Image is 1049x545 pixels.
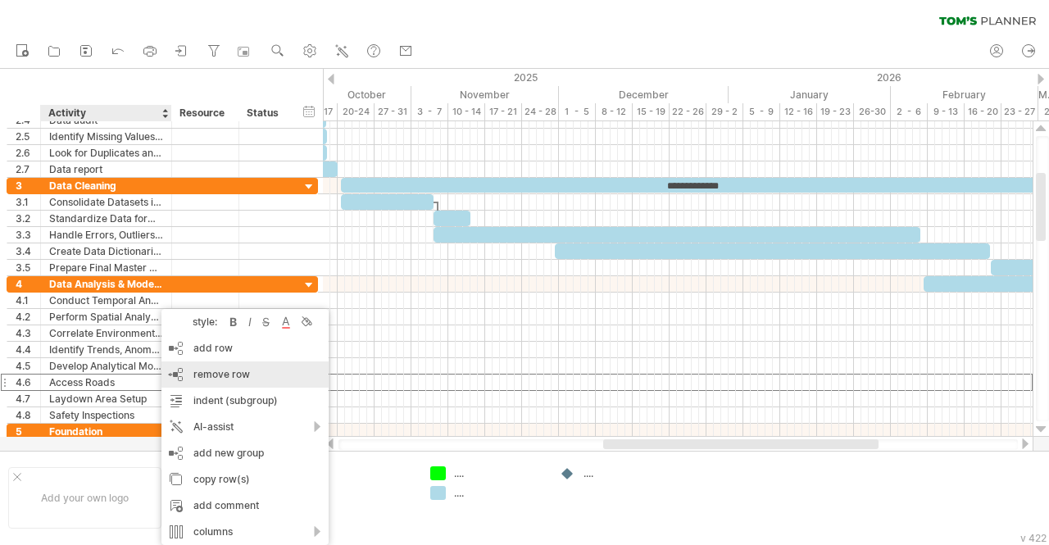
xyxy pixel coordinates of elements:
div: 2 - 6 [891,103,928,120]
div: Handle Errors, Outliers, and Missing Values [49,227,163,243]
div: 2.5 [16,129,40,144]
div: Data report [49,161,163,177]
div: Access Roads [49,375,163,390]
div: add comment [161,493,329,519]
div: Activity [48,105,162,121]
div: 26-30 [854,103,891,120]
div: 9 - 13 [928,103,965,120]
div: 29 - 2 [706,103,743,120]
div: AI-assist [161,414,329,440]
div: v 422 [1020,532,1047,544]
div: Prepare Final Master Dataset [49,260,163,275]
div: Safety Inspections [49,407,163,423]
div: 4.8 [16,407,40,423]
div: copy row(s) [161,466,329,493]
div: 16 - 20 [965,103,1001,120]
div: 4.5 [16,358,40,374]
div: 3.2 [16,211,40,226]
div: Data Analysis & Modeling [49,276,163,292]
div: .... [273,507,411,521]
div: add row [161,335,329,361]
div: add new group [161,440,329,466]
div: Develop Analytical Models for Watershed Response Assessment [49,358,163,374]
div: Consolidate Datasets into Unified Structures [49,194,163,210]
div: 12 - 16 [780,103,817,120]
div: Create Data Dictionaries & Documentation [49,243,163,259]
div: December 2025 [559,86,729,103]
div: columns [161,519,329,545]
div: Add your own logo [8,467,161,529]
div: Conduct Temporal Analysis of Environmental Metrics [49,293,163,308]
div: 20-24 [338,103,375,120]
div: 3 [16,178,40,193]
div: 22 - 26 [670,103,706,120]
div: 3.1 [16,194,40,210]
div: Perform Spatial Analysis using GIS Mapping [49,309,163,325]
div: November 2025 [411,86,559,103]
div: Foundation [49,424,163,439]
div: style: [168,316,225,328]
div: 4 [16,276,40,292]
div: Data Cleaning [49,178,163,193]
div: 4.1 [16,293,40,308]
div: Resource [179,105,229,121]
div: 3.4 [16,243,40,259]
div: Identify Trends, Anomalies, and Hydrologic Patterns [49,342,163,357]
div: indent (subgroup) [161,388,329,414]
div: .... [273,466,411,480]
span: remove row [193,368,250,380]
div: 1 - 5 [559,103,596,120]
div: October 2025 [242,86,411,103]
div: 2.6 [16,145,40,161]
div: Status [247,105,283,121]
div: Identify Missing Values and/or Inconsistent Values [49,129,163,144]
div: 3.3 [16,227,40,243]
div: 2.7 [16,161,40,177]
div: 23 - 27 [1001,103,1038,120]
div: 4.3 [16,325,40,341]
div: 15 - 19 [633,103,670,120]
div: Correlate Environmental Data with Precipitation, Snowpack & Temperature [49,325,163,341]
div: February 2026 [891,86,1038,103]
div: 4.6 [16,375,40,390]
div: 27 - 31 [375,103,411,120]
div: .... [454,486,543,500]
div: 3.5 [16,260,40,275]
div: .... [584,466,673,480]
div: Look for Duplicates and Outliers [49,145,163,161]
div: 4.7 [16,391,40,406]
div: 5 [16,424,40,439]
div: .... [273,487,411,501]
div: 17 - 21 [485,103,522,120]
div: 4.4 [16,342,40,357]
div: 4.2 [16,309,40,325]
div: Standardize Data formats and naming convention for variables [49,211,163,226]
div: 5 - 9 [743,103,780,120]
div: January 2026 [729,86,891,103]
div: 8 - 12 [596,103,633,120]
div: .... [454,466,543,480]
div: 3 - 7 [411,103,448,120]
div: Laydown Area Setup [49,391,163,406]
div: 24 - 28 [522,103,559,120]
div: 19 - 23 [817,103,854,120]
div: 10 - 14 [448,103,485,120]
